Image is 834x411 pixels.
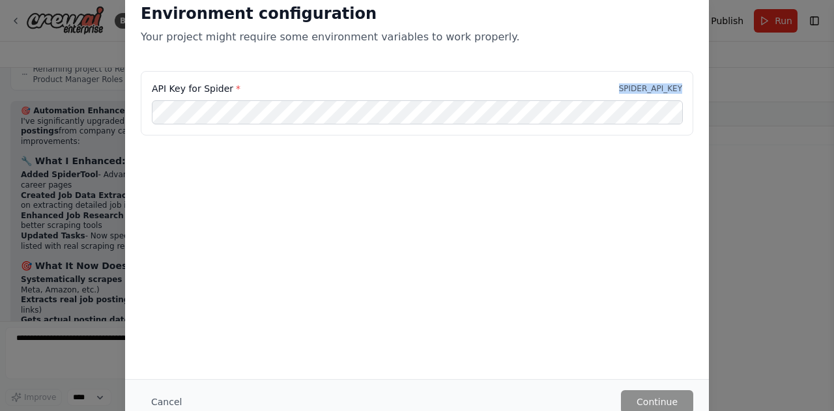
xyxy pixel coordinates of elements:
p: Your project might require some environment variables to work properly. [141,29,693,45]
h2: Environment configuration [141,3,693,24]
label: API Key for Spider [152,82,240,95]
p: SPIDER_API_KEY [619,83,682,94]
